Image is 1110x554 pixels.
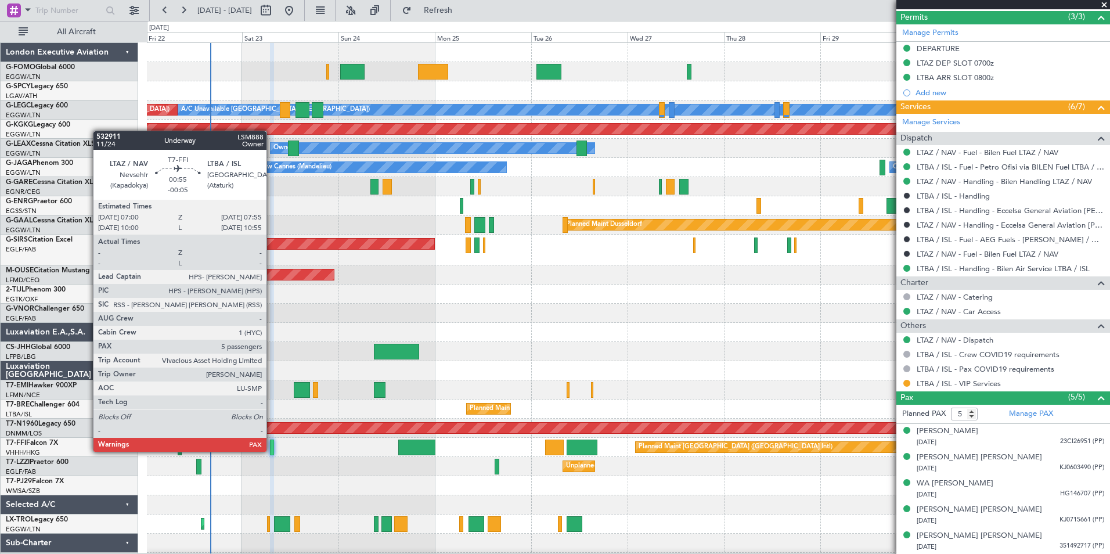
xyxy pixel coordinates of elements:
[397,1,466,20] button: Refresh
[6,236,28,243] span: G-SIRS
[470,400,610,418] div: Planned Maint Warsaw ([GEOGRAPHIC_DATA])
[6,217,33,224] span: G-GAAL
[820,32,917,42] div: Fri 29
[30,28,122,36] span: All Aircraft
[6,130,41,139] a: EGGW/LTN
[6,440,26,447] span: T7-FFI
[6,429,42,438] a: DNMM/LOS
[917,235,1104,244] a: LTBA / ISL - Fuel - AEG Fuels - [PERSON_NAME] / OLB
[338,32,435,42] div: Sun 24
[917,177,1092,186] a: LTAZ / NAV - Handling - Bilen Handling LTAZ / NAV
[6,516,68,523] a: LX-TROLegacy 650
[639,438,832,456] div: Planned Maint [GEOGRAPHIC_DATA] ([GEOGRAPHIC_DATA] Intl)
[917,464,936,473] span: [DATE]
[197,5,252,16] span: [DATE] - [DATE]
[6,179,102,186] a: G-GARECessna Citation XLS+
[916,88,1104,98] div: Add new
[273,139,293,157] div: Owner
[628,32,724,42] div: Wed 27
[902,117,960,128] a: Manage Services
[917,490,936,499] span: [DATE]
[435,32,531,42] div: Mon 25
[6,92,37,100] a: LGAV/ATH
[917,452,1042,463] div: [PERSON_NAME] [PERSON_NAME]
[1068,391,1085,403] span: (5/5)
[900,319,926,333] span: Others
[6,83,68,90] a: G-SPCYLegacy 650
[6,448,40,457] a: VHHH/HKG
[6,352,36,361] a: LFPB/LBG
[242,32,338,42] div: Sat 23
[917,249,1058,259] a: LTAZ / NAV - Fuel - Bilen Fuel LTAZ / NAV
[6,467,36,476] a: EGLF/FAB
[6,401,30,408] span: T7-BRE
[902,27,958,39] a: Manage Permits
[1059,463,1104,473] span: KJ0603490 (PP)
[1009,408,1053,420] a: Manage PAX
[85,235,230,253] div: Unplanned Maint Oxford ([GEOGRAPHIC_DATA])
[917,379,1001,388] a: LTBA / ISL - VIP Services
[6,382,77,389] a: T7-EMIHawker 900XP
[6,141,31,148] span: G-LEAX
[917,530,1042,542] div: [PERSON_NAME] [PERSON_NAME]
[917,426,978,437] div: [PERSON_NAME]
[1068,100,1085,113] span: (6/7)
[1059,515,1104,525] span: KJ0715661 (PP)
[917,504,1042,516] div: [PERSON_NAME] [PERSON_NAME]
[6,525,41,534] a: EGGW/LTN
[6,198,72,205] a: G-ENRGPraetor 600
[6,83,31,90] span: G-SPCY
[900,11,928,24] span: Permits
[246,159,331,176] div: No Crew Cannes (Mandelieu)
[1060,489,1104,499] span: HG146707 (PP)
[6,401,80,408] a: T7-BREChallenger 604
[917,335,993,345] a: LTAZ / NAV - Dispatch
[917,44,960,53] div: DEPARTURE
[6,141,95,148] a: G-LEAXCessna Citation XLS
[6,487,40,495] a: WMSA/SZB
[902,408,946,420] label: Planned PAX
[917,438,936,447] span: [DATE]
[6,102,68,109] a: G-LEGCLegacy 600
[414,6,463,15] span: Refresh
[531,32,628,42] div: Tue 26
[13,23,126,41] button: All Aircraft
[6,478,32,485] span: T7-PJ29
[6,516,31,523] span: LX-TRO
[917,191,990,201] a: LTBA / ISL - Handling
[917,73,994,82] div: LTBA ARR SLOT 0800z
[917,350,1059,359] a: LTBA / ISL - Crew COVID19 requirements
[917,307,1001,316] a: LTAZ / NAV - Car Access
[6,276,39,285] a: LFMD/CEQ
[146,32,243,42] div: Fri 22
[6,478,64,485] a: T7-PJ29Falcon 7X
[6,160,33,167] span: G-JAGA
[6,160,73,167] a: G-JAGAPhenom 300
[6,245,36,254] a: EGLF/FAB
[6,295,38,304] a: EGTK/OXF
[6,286,25,293] span: 2-TIJL
[6,198,33,205] span: G-ENRG
[6,168,41,177] a: EGGW/LTN
[6,286,66,293] a: 2-TIJLPhenom 300
[893,159,928,176] div: Owner Ibiza
[6,344,70,351] a: CS-JHHGlobal 6000
[1068,10,1085,23] span: (3/3)
[6,121,33,128] span: G-KGKG
[179,381,276,398] div: Planned Maint [PERSON_NAME]
[917,364,1054,374] a: LTBA / ISL - Pax COVID19 requirements
[149,23,169,33] div: [DATE]
[6,410,32,419] a: LTBA/ISL
[917,516,936,525] span: [DATE]
[35,2,102,19] input: Trip Number
[6,305,84,312] a: G-VNORChallenger 650
[900,276,928,290] span: Charter
[6,179,33,186] span: G-GARE
[6,391,40,400] a: LFMN/NCE
[6,64,35,71] span: G-FOMO
[6,440,58,447] a: T7-FFIFalcon 7X
[6,314,36,323] a: EGLF/FAB
[6,217,102,224] a: G-GAALCessna Citation XLS+
[917,58,994,68] div: LTAZ DEP SLOT 0700z
[566,458,757,475] div: Unplanned Maint [GEOGRAPHIC_DATA] ([GEOGRAPHIC_DATA])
